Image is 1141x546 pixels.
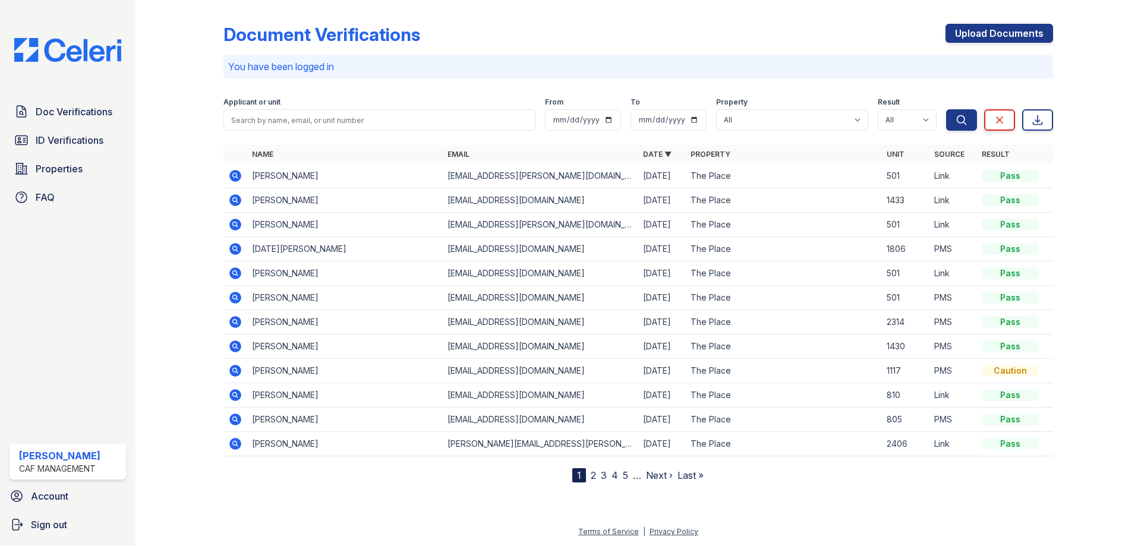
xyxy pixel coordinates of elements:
[623,469,628,481] a: 5
[882,164,929,188] td: 501
[882,237,929,261] td: 1806
[929,408,977,432] td: PMS
[638,261,686,286] td: [DATE]
[638,213,686,237] td: [DATE]
[934,150,965,159] a: Source
[631,97,640,107] label: To
[443,310,638,334] td: [EMAIL_ADDRESS][DOMAIN_NAME]
[36,133,103,147] span: ID Verifications
[982,340,1039,352] div: Pass
[929,432,977,456] td: Link
[443,164,638,188] td: [EMAIL_ADDRESS][PERSON_NAME][DOMAIN_NAME]
[638,359,686,383] td: [DATE]
[982,219,1039,231] div: Pass
[686,237,881,261] td: The Place
[247,237,443,261] td: [DATE][PERSON_NAME]
[638,237,686,261] td: [DATE]
[36,105,112,119] span: Doc Verifications
[686,164,881,188] td: The Place
[882,359,929,383] td: 1117
[945,24,1053,43] a: Upload Documents
[228,59,1048,74] p: You have been logged in
[982,389,1039,401] div: Pass
[247,383,443,408] td: [PERSON_NAME]
[643,527,645,536] div: |
[443,359,638,383] td: [EMAIL_ADDRESS][DOMAIN_NAME]
[247,164,443,188] td: [PERSON_NAME]
[929,213,977,237] td: Link
[638,432,686,456] td: [DATE]
[612,469,618,481] a: 4
[443,237,638,261] td: [EMAIL_ADDRESS][DOMAIN_NAME]
[686,261,881,286] td: The Place
[929,188,977,213] td: Link
[247,261,443,286] td: [PERSON_NAME]
[443,188,638,213] td: [EMAIL_ADDRESS][DOMAIN_NAME]
[643,150,672,159] a: Date ▼
[929,286,977,310] td: PMS
[882,408,929,432] td: 805
[443,334,638,359] td: [EMAIL_ADDRESS][DOMAIN_NAME]
[882,286,929,310] td: 501
[443,261,638,286] td: [EMAIL_ADDRESS][DOMAIN_NAME]
[247,213,443,237] td: [PERSON_NAME]
[443,408,638,432] td: [EMAIL_ADDRESS][DOMAIN_NAME]
[443,383,638,408] td: [EMAIL_ADDRESS][DOMAIN_NAME]
[882,310,929,334] td: 2314
[686,213,881,237] td: The Place
[982,170,1039,182] div: Pass
[36,162,83,176] span: Properties
[223,24,420,45] div: Document Verifications
[982,243,1039,255] div: Pass
[929,237,977,261] td: PMS
[223,97,280,107] label: Applicant or unit
[5,38,131,62] img: CE_Logo_Blue-a8612792a0a2168367f1c8372b55b34899dd931a85d93a1a3d3e32e68fde9ad4.png
[638,286,686,310] td: [DATE]
[247,334,443,359] td: [PERSON_NAME]
[638,408,686,432] td: [DATE]
[929,164,977,188] td: Link
[36,190,55,204] span: FAQ
[638,383,686,408] td: [DATE]
[5,484,131,508] a: Account
[601,469,607,481] a: 3
[686,383,881,408] td: The Place
[443,213,638,237] td: [EMAIL_ADDRESS][PERSON_NAME][DOMAIN_NAME]
[982,194,1039,206] div: Pass
[686,286,881,310] td: The Place
[19,449,100,463] div: [PERSON_NAME]
[247,408,443,432] td: [PERSON_NAME]
[887,150,904,159] a: Unit
[252,150,273,159] a: Name
[31,489,68,503] span: Account
[646,469,673,481] a: Next ›
[10,185,126,209] a: FAQ
[633,468,641,482] span: …
[572,468,586,482] div: 1
[247,359,443,383] td: [PERSON_NAME]
[882,334,929,359] td: 1430
[686,310,881,334] td: The Place
[982,316,1039,328] div: Pass
[247,188,443,213] td: [PERSON_NAME]
[545,97,563,107] label: From
[638,334,686,359] td: [DATE]
[443,432,638,456] td: [PERSON_NAME][EMAIL_ADDRESS][PERSON_NAME][DOMAIN_NAME]
[5,513,131,536] a: Sign out
[447,150,469,159] a: Email
[929,383,977,408] td: Link
[982,414,1039,425] div: Pass
[882,432,929,456] td: 2406
[247,310,443,334] td: [PERSON_NAME]
[443,286,638,310] td: [EMAIL_ADDRESS][DOMAIN_NAME]
[638,310,686,334] td: [DATE]
[223,109,535,131] input: Search by name, email, or unit number
[677,469,704,481] a: Last »
[929,310,977,334] td: PMS
[650,527,698,536] a: Privacy Policy
[982,150,1010,159] a: Result
[31,517,67,532] span: Sign out
[10,128,126,152] a: ID Verifications
[882,188,929,213] td: 1433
